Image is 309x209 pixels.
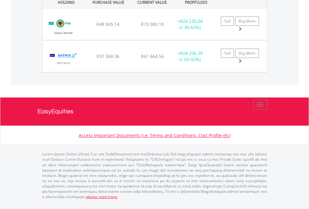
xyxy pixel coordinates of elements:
a: Sell [221,17,234,26]
a: please read more: [86,194,118,199]
span: R24 235.04 [180,18,203,24]
a: Buy More [235,49,259,58]
span: R48 845.14 [97,21,119,27]
span: R24 296.20 [180,50,203,56]
span: R37 368.36 [97,53,119,59]
span: R61 664.56 [141,53,164,59]
div: + (+ 65.02%) [171,50,210,63]
a: Access Important Documents (i.e. Terms and Conditions, Cost Profile etc) [79,132,231,138]
a: Sell [221,49,234,58]
div: + (+ 49.62%) [171,18,210,31]
a: EasyEquities [37,97,272,126]
span: R73 080.18 [141,21,164,27]
a: Buy More [235,17,259,26]
img: EQU.ZA.FNBEQF.png [46,16,82,38]
p: Lorem Ipsum Dolors (Ame) Con a/e SeddOeiusmod tem InciDiduntut Lab Etd mag aliquaen admin veniamq... [42,151,267,199]
img: EQU.ZA.STXWDM.png [46,48,82,70]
